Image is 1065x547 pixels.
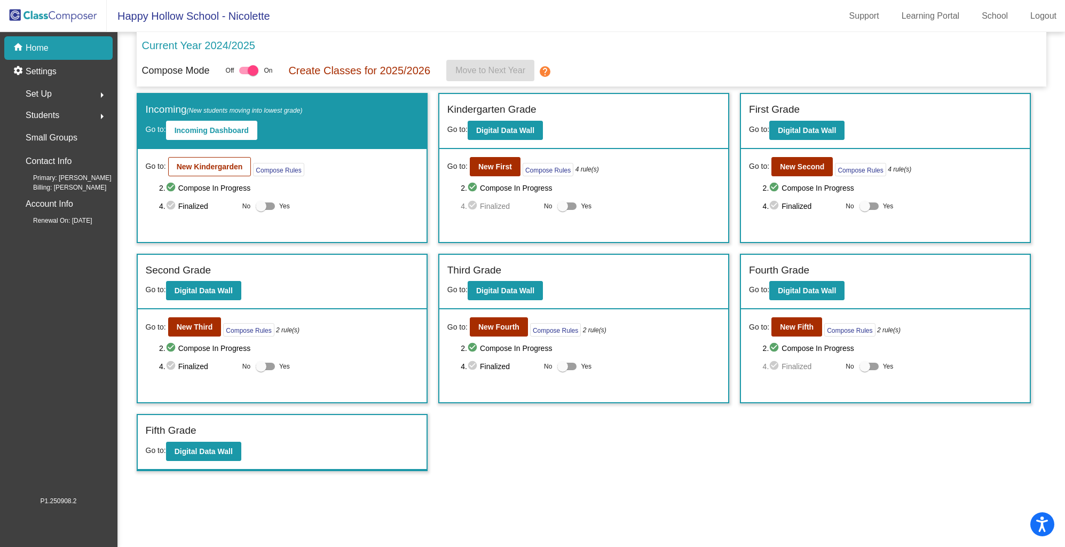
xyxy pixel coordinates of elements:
button: New Fourth [470,317,528,337]
button: New Second [771,157,833,176]
span: 2. Compose In Progress [461,342,720,355]
span: On [264,66,272,75]
span: Students [26,108,59,123]
button: New First [470,157,520,176]
span: Yes [883,200,894,213]
span: (New students moving into lowest grade) [187,107,303,114]
span: 4. Finalized [159,360,237,373]
p: Current Year 2024/2025 [142,37,255,53]
b: New Fourth [478,323,519,331]
span: No [846,201,854,211]
button: Compose Rules [835,163,886,176]
b: New Fifth [780,323,814,331]
p: Contact Info [26,154,72,169]
b: Digital Data Wall [175,286,233,295]
button: Digital Data Wall [769,121,845,140]
label: Second Grade [146,263,211,278]
button: Compose Rules [824,323,875,337]
button: Digital Data Wall [468,121,543,140]
label: Fifth Grade [146,423,196,439]
span: 4. Finalized [763,200,841,213]
span: Go to: [447,285,468,294]
button: Digital Data Wall [769,281,845,300]
button: Move to Next Year [446,60,534,81]
span: 4. Finalized [763,360,841,373]
button: Digital Data Wall [166,442,241,461]
button: New Fifth [771,317,822,337]
mat-icon: settings [13,65,26,78]
span: Go to: [146,446,166,455]
button: Digital Data Wall [468,281,543,300]
i: 4 rule(s) [575,165,599,174]
span: Go to: [749,161,769,172]
span: Go to: [447,322,468,333]
span: Go to: [749,285,769,294]
button: Compose Rules [253,163,304,176]
mat-icon: check_circle [165,182,178,194]
span: Go to: [146,285,166,294]
label: Incoming [146,102,303,118]
mat-icon: arrow_right [96,89,108,101]
b: Digital Data Wall [476,126,534,135]
span: Go to: [146,125,166,134]
span: No [242,201,250,211]
a: School [973,7,1016,25]
button: Compose Rules [523,163,573,176]
b: New Third [177,323,213,331]
mat-icon: home [13,42,26,54]
span: Set Up [26,87,52,101]
span: Renewal On: [DATE] [16,216,92,225]
mat-icon: check_circle [467,200,480,213]
span: Yes [883,360,894,373]
b: Digital Data Wall [175,447,233,456]
mat-icon: check_circle [165,342,178,355]
button: Incoming Dashboard [166,121,257,140]
mat-icon: check_circle [769,342,782,355]
button: New Kindergarden [168,157,251,176]
p: Settings [26,65,57,78]
span: Off [226,66,234,75]
label: First Grade [749,102,800,118]
button: Digital Data Wall [166,281,241,300]
span: Go to: [749,125,769,134]
span: 2. Compose In Progress [763,182,1022,194]
b: Digital Data Wall [778,286,836,295]
button: Compose Rules [530,323,581,337]
p: Create Classes for 2025/2026 [288,62,430,79]
i: 2 rule(s) [877,325,901,335]
span: Yes [581,360,591,373]
span: No [846,362,854,371]
button: Compose Rules [223,323,274,337]
mat-icon: check_circle [467,342,480,355]
mat-icon: check_circle [467,360,480,373]
b: New Kindergarden [177,162,243,171]
b: Incoming Dashboard [175,126,249,135]
mat-icon: check_circle [769,182,782,194]
button: New Third [168,317,222,337]
mat-icon: check_circle [165,200,178,213]
mat-icon: check_circle [769,360,782,373]
span: Yes [279,360,290,373]
span: No [544,362,552,371]
span: Go to: [447,161,468,172]
span: 2. Compose In Progress [763,342,1022,355]
span: Move to Next Year [455,66,525,75]
label: Third Grade [447,263,501,278]
span: 4. Finalized [159,200,237,213]
b: Digital Data Wall [778,126,836,135]
b: New First [478,162,512,171]
a: Support [841,7,888,25]
mat-icon: check_circle [769,200,782,213]
span: No [242,362,250,371]
p: Compose Mode [142,64,210,78]
span: 4. Finalized [461,200,539,213]
i: 2 rule(s) [583,325,606,335]
span: 2. Compose In Progress [461,182,720,194]
label: Fourth Grade [749,263,809,278]
span: 2. Compose In Progress [159,182,419,194]
i: 4 rule(s) [888,165,911,174]
p: Home [26,42,49,54]
b: New Second [780,162,824,171]
b: Digital Data Wall [476,286,534,295]
mat-icon: help [539,65,551,78]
